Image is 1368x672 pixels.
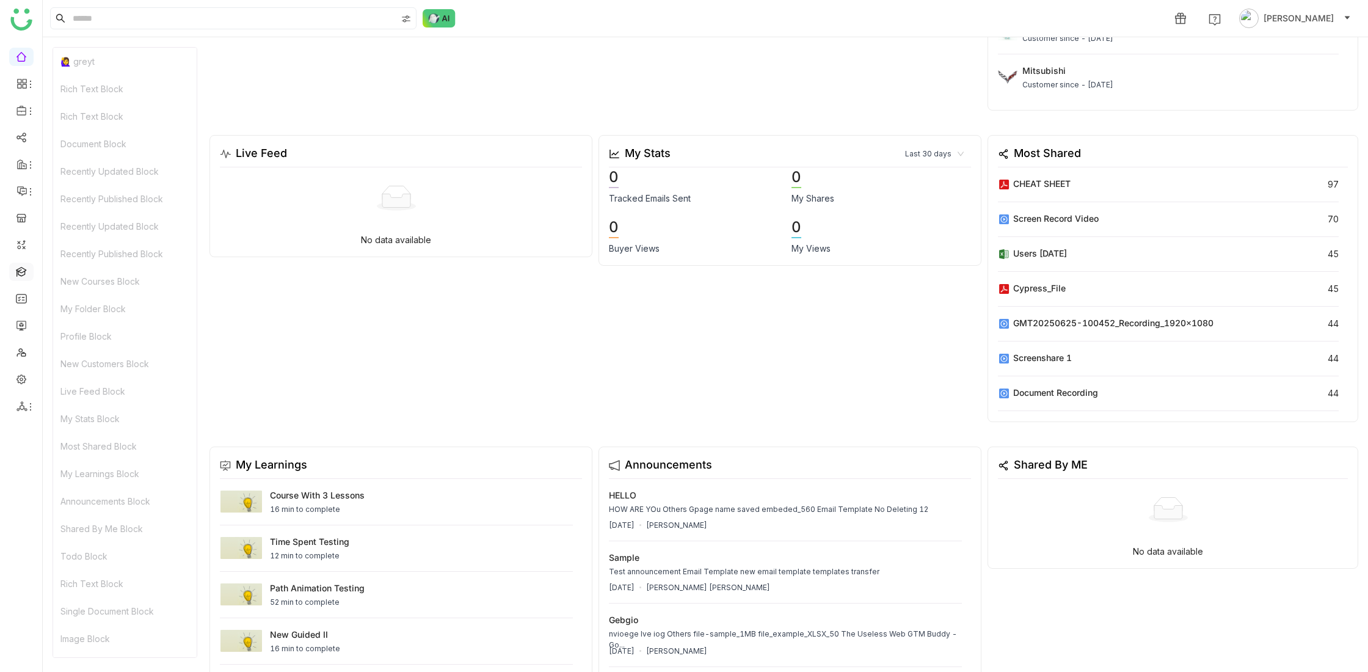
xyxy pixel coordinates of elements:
[1014,145,1081,162] div: Most Shared
[609,167,619,188] div: 0
[1013,212,1099,225] div: Screen record video
[10,9,32,31] img: logo
[609,613,638,626] div: gebgio
[270,628,340,641] div: New Guided II
[1133,545,1203,558] p: No data available
[1013,247,1067,260] div: Users [DATE]
[1022,79,1113,90] div: Customer since - [DATE]
[270,535,349,548] div: Time Spent Testing
[53,625,197,652] div: Image Block
[53,597,197,625] div: Single Document Block
[609,192,691,205] div: Tracked Emails Sent
[53,460,197,488] div: My Learnings Block
[1022,33,1113,44] div: Customer since - [DATE]
[1013,386,1098,399] div: Document recording
[53,158,197,185] div: Recently Updated Block
[53,295,197,323] div: My Folder Block
[609,217,619,238] div: 0
[625,456,712,473] div: Announcements
[423,9,456,27] img: ask-buddy-normal.svg
[401,14,411,24] img: search-type.svg
[609,520,635,531] div: [DATE]
[791,192,834,205] div: My Shares
[646,520,707,531] div: [PERSON_NAME]
[270,550,349,561] div: 12 min to complete
[53,213,197,240] div: Recently Updated Block
[1328,179,1339,189] div: 97
[53,433,197,460] div: Most Shared Block
[1013,316,1213,329] div: GMT20250625-100452_Recording_1920x1080
[270,504,365,515] div: 16 min to complete
[53,48,197,75] div: 🙋‍♀️ greyt
[1013,282,1066,294] div: cypress_File
[53,268,197,295] div: New Courses Block
[53,185,197,213] div: Recently Published Block
[53,488,197,515] div: Announcements Block
[609,566,879,577] div: Test announcement Email Template new email template templates transfer
[1014,456,1088,473] div: Shared By ME
[1239,9,1259,28] img: avatar
[53,130,197,158] div: Document Block
[609,551,639,564] div: sample
[53,75,197,103] div: Rich Text Block
[53,323,197,350] div: Profile Block
[1328,388,1339,398] div: 44
[361,233,431,247] p: No data available
[998,67,1017,87] img: 689c3eab319fb64fde7bb732
[1328,249,1339,259] div: 45
[53,515,197,542] div: Shared By Me Block
[609,489,636,502] div: HELLO
[791,167,801,188] div: 0
[791,242,831,255] div: My Views
[270,582,365,594] div: path animation testing
[270,643,340,654] div: 16 min to complete
[609,629,962,651] div: nvioege lve iog Others file-sample_1MB file_example_XLSX_50 The Useless Web GTM Buddy - Go...
[53,570,197,597] div: Rich Text Block
[609,242,660,255] div: Buyer Views
[236,145,287,162] div: Live Feed
[646,582,770,593] div: [PERSON_NAME] [PERSON_NAME]
[1237,9,1353,28] button: [PERSON_NAME]
[53,103,197,130] div: Rich Text Block
[1328,353,1339,363] div: 44
[1013,351,1072,364] div: Screenshare 1
[1264,12,1334,25] span: [PERSON_NAME]
[791,217,801,238] div: 0
[53,405,197,433] div: My Stats Block
[905,145,964,163] nz-select-item: Last 30 days
[1328,283,1339,294] div: 45
[53,350,197,378] div: New Customers Block
[270,597,365,608] div: 52 min to complete
[609,582,635,593] div: [DATE]
[1328,318,1339,329] div: 44
[1328,214,1339,224] div: 70
[625,145,671,162] div: My Stats
[236,456,307,473] div: My Learnings
[609,646,635,657] div: [DATE]
[53,542,197,570] div: Todo Block
[1209,13,1221,26] img: help.svg
[1013,177,1071,190] div: CHEAT SHEET
[1022,64,1113,77] div: Mitsubishi
[270,489,365,502] div: course with 3 lessons
[53,240,197,268] div: Recently Published Block
[646,646,707,657] div: [PERSON_NAME]
[53,378,197,405] div: Live Feed Block
[609,504,928,515] div: HOW ARE YOu Others Gpage name saved embeded_560 Email Template No Deleting 12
